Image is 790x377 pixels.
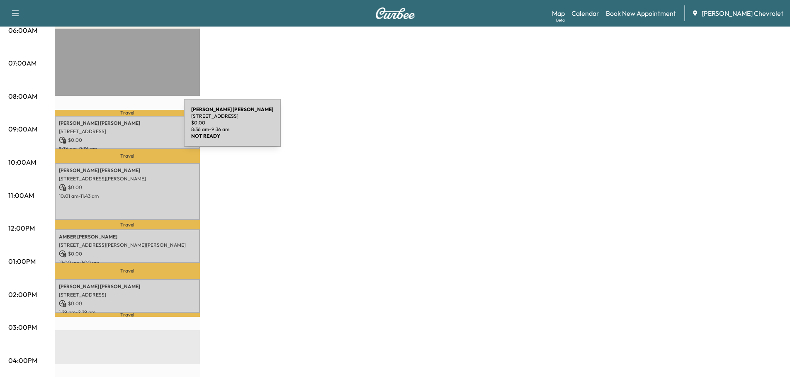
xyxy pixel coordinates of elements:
p: AMBER [PERSON_NAME] [59,233,196,240]
p: Travel [55,149,200,163]
p: 11:00AM [8,190,34,200]
p: $ 0.00 [59,250,196,258]
span: [PERSON_NAME] Chevrolet [702,8,783,18]
p: 1:29 pm - 2:29 pm [59,309,196,316]
p: 07:00AM [8,58,36,68]
p: 09:00AM [8,124,37,134]
a: Book New Appointment [606,8,676,18]
p: [STREET_ADDRESS] [191,113,273,119]
p: 10:00AM [8,157,36,167]
p: [STREET_ADDRESS][PERSON_NAME][PERSON_NAME] [59,242,196,248]
p: Travel [55,220,200,229]
p: 10:01 am - 11:43 am [59,193,196,199]
p: [PERSON_NAME] [PERSON_NAME] [59,167,196,174]
p: 03:00PM [8,322,37,332]
div: Beta [556,17,565,23]
img: Curbee Logo [375,7,415,19]
p: 12:00 pm - 1:00 pm [59,259,196,266]
b: NOT READY [191,133,220,139]
p: $ 0.00 [191,119,273,126]
p: [STREET_ADDRESS] [59,292,196,298]
a: Calendar [571,8,599,18]
p: 02:00PM [8,289,37,299]
p: Travel [55,263,200,279]
p: Travel [55,110,200,115]
p: [PERSON_NAME] [PERSON_NAME] [59,283,196,290]
b: [PERSON_NAME] [PERSON_NAME] [191,106,273,112]
p: 8:36 am - 9:36 am [191,126,273,133]
p: Travel [55,313,200,317]
p: 06:00AM [8,25,37,35]
p: [STREET_ADDRESS][PERSON_NAME] [59,175,196,182]
p: 01:00PM [8,256,36,266]
p: 12:00PM [8,223,35,233]
p: 08:00AM [8,91,37,101]
p: 8:36 am - 9:36 am [59,146,196,152]
p: 04:00PM [8,355,37,365]
p: $ 0.00 [59,184,196,191]
p: [STREET_ADDRESS] [59,128,196,135]
p: $ 0.00 [59,136,196,144]
p: $ 0.00 [59,300,196,307]
a: MapBeta [552,8,565,18]
p: [PERSON_NAME] [PERSON_NAME] [59,120,196,126]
